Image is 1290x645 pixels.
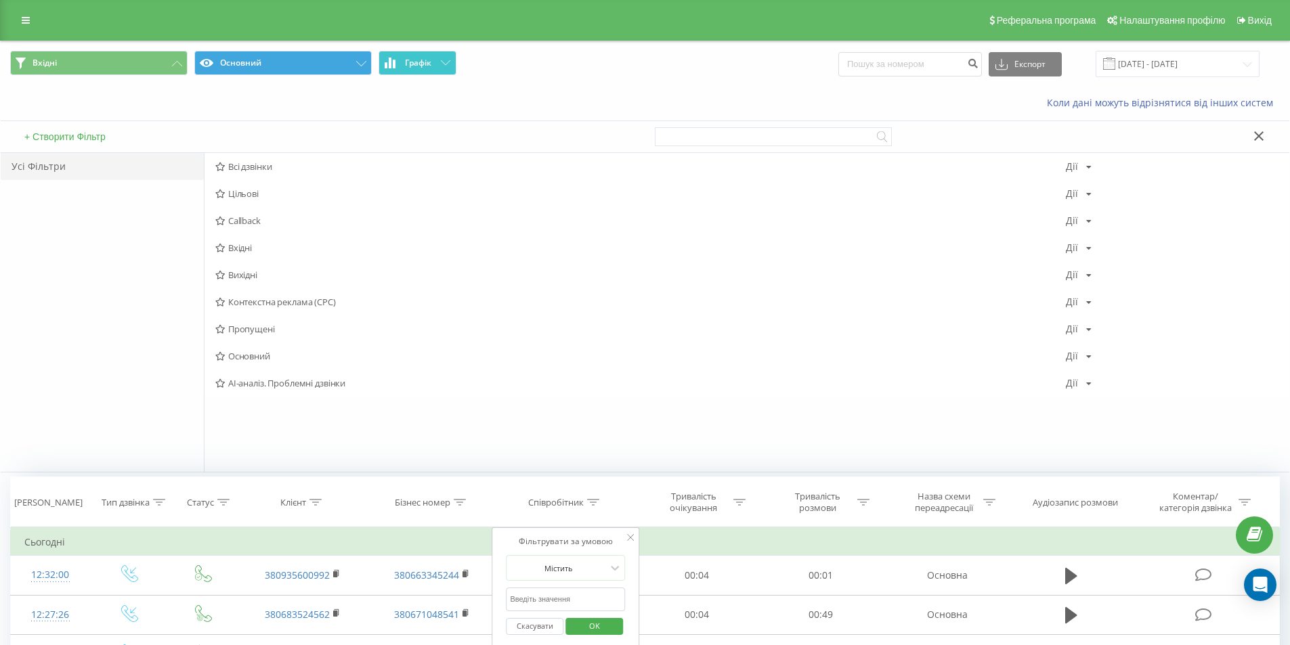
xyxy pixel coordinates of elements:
div: Дії [1066,351,1078,361]
a: 380683524562 [265,608,330,621]
div: Аудіозапис розмови [1033,497,1118,508]
button: Основний [194,51,372,75]
div: Дії [1066,270,1078,280]
div: Open Intercom Messenger [1244,569,1276,601]
span: Контекстна реклама (CPC) [215,297,1066,307]
div: Бізнес номер [395,497,450,508]
span: Всі дзвінки [215,162,1066,171]
button: Графік [379,51,456,75]
div: Тривалість розмови [781,491,854,514]
div: Дії [1066,216,1078,225]
div: Дії [1066,243,1078,252]
div: Дії [1066,297,1078,307]
td: 00:04 [635,556,759,595]
div: Дії [1066,324,1078,334]
span: Реферальна програма [997,15,1096,26]
div: Статус [187,497,214,508]
div: 12:27:26 [24,602,77,628]
button: Вхідні [10,51,188,75]
td: 00:04 [635,595,759,634]
div: 12:32:00 [24,562,77,588]
div: Усі Фільтри [1,153,204,180]
a: 380671048541 [394,608,459,621]
div: Коментар/категорія дзвінка [1156,491,1235,514]
span: Вихід [1248,15,1272,26]
span: Вихідні [215,270,1066,280]
input: Пошук за номером [838,52,982,76]
button: Закрити [1249,130,1269,144]
div: Тривалість очікування [658,491,730,514]
div: Дії [1066,189,1078,198]
div: Фільтрувати за умовою [506,535,625,548]
span: Налаштування профілю [1119,15,1225,26]
div: [PERSON_NAME] [14,497,83,508]
td: 00:01 [759,556,883,595]
div: Дії [1066,378,1078,388]
span: Вхідні [215,243,1066,252]
button: + Створити Фільтр [20,131,110,143]
span: Графік [405,58,431,68]
div: Співробітник [528,497,584,508]
td: Основна [882,556,1011,595]
span: Основний [215,351,1066,361]
input: Введіть значення [506,587,625,611]
span: Вхідні [33,58,57,68]
span: OK [576,615,614,636]
span: Callback [215,216,1066,225]
span: AI-аналіз. Проблемні дзвінки [215,378,1066,388]
td: Основна [882,595,1011,634]
div: Тип дзвінка [102,497,150,508]
div: Дії [1066,162,1078,171]
div: Клієнт [280,497,306,508]
span: Пропущені [215,324,1066,334]
div: Назва схеми переадресації [907,491,980,514]
a: 380663345244 [394,569,459,581]
button: Експорт [989,52,1062,76]
a: Коли дані можуть відрізнятися вiд інших систем [1047,96,1280,109]
td: 00:49 [759,595,883,634]
button: OK [565,618,623,635]
a: 380935600992 [265,569,330,581]
button: Скасувати [506,618,563,635]
td: Сьогодні [11,529,1280,556]
span: Цільові [215,189,1066,198]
